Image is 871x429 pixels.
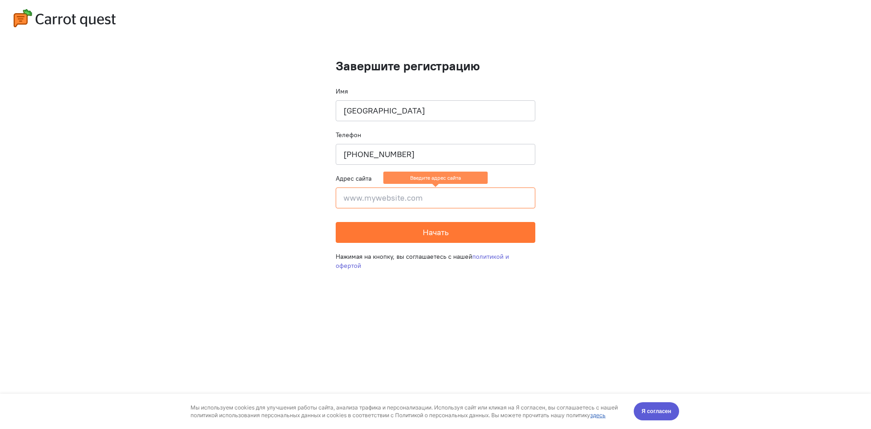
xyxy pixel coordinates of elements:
div: Нажимая на кнопку, вы соглашаетесь с нашей [336,243,535,279]
label: Адрес сайта [336,174,372,183]
ng-message: Введите адрес сайта [383,172,488,184]
h1: Завершите регистрацию [336,59,535,73]
div: Мы используем cookies для улучшения работы сайта, анализа трафика и персонализации. Используя сай... [191,10,623,25]
input: +79001110101 [336,144,535,165]
img: carrot-quest-logo.svg [14,9,116,27]
input: Ваше имя [336,100,535,121]
label: Имя [336,87,348,96]
span: Я согласен [641,13,671,22]
label: Телефон [336,130,361,139]
a: здесь [590,18,606,25]
button: Я согласен [634,9,679,27]
button: Начать [336,222,535,243]
a: политикой и офертой [336,252,509,270]
span: Начать [423,227,449,237]
input: www.mywebsite.com [336,187,535,208]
